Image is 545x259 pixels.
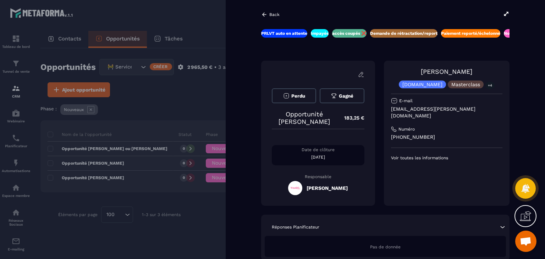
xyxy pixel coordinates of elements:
p: Back [269,12,280,17]
p: Masterclass [451,82,480,87]
a: Ouvrir le chat [515,231,536,252]
p: +4 [485,82,495,89]
p: Réponses Planificateur [272,224,319,230]
p: Impayés [311,31,329,36]
p: Opportunité [PERSON_NAME] [272,110,337,125]
span: Gagné [339,93,353,99]
p: PRLVT auto en attente [261,31,307,36]
p: [PHONE_NUMBER] [391,134,502,140]
p: Date de clôture [272,147,364,153]
button: Perdu [272,88,316,103]
p: [DATE] [272,154,364,160]
p: Voir toutes les informations [391,155,502,161]
p: Demande de rétractation/report [370,31,437,36]
p: E-mail [399,98,413,104]
p: accès coupés ❌ [332,31,367,36]
p: Numéro [398,126,415,132]
p: [DOMAIN_NAME] [402,82,442,87]
h5: [PERSON_NAME] [307,185,348,191]
span: Pas de donnée [370,244,401,249]
a: [PERSON_NAME] [421,68,472,75]
p: Paiement reporté/échelonné [441,31,500,36]
p: [EMAIL_ADDRESS][PERSON_NAME][DOMAIN_NAME] [391,106,502,119]
p: Responsable [272,174,364,179]
p: 183,25 € [337,111,364,125]
p: Nouveaux [504,31,524,36]
button: Gagné [320,88,364,103]
span: Perdu [291,93,305,99]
